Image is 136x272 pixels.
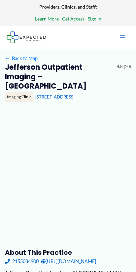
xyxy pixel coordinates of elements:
[5,55,11,61] span: ←
[5,92,33,101] div: Imaging Clinic
[88,15,101,23] a: Sign In
[39,4,97,10] strong: Providers, Clinics, and Staff:
[124,63,131,71] span: (20)
[7,31,46,43] img: Expected Healthcare Logo - side, dark font, small
[35,94,75,99] a: [STREET_ADDRESS]
[117,63,122,71] span: 4.8
[5,63,112,91] h2: Jefferson Outpatient Imaging – [GEOGRAPHIC_DATA]
[5,54,38,63] a: ←Back to Map
[5,257,39,266] a: 2155034900
[5,248,131,257] h3: About this practice
[41,257,96,266] a: [URL][DOMAIN_NAME]
[62,15,85,23] a: Get Access
[35,15,59,23] a: Learn More
[116,30,129,44] button: Main menu toggle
